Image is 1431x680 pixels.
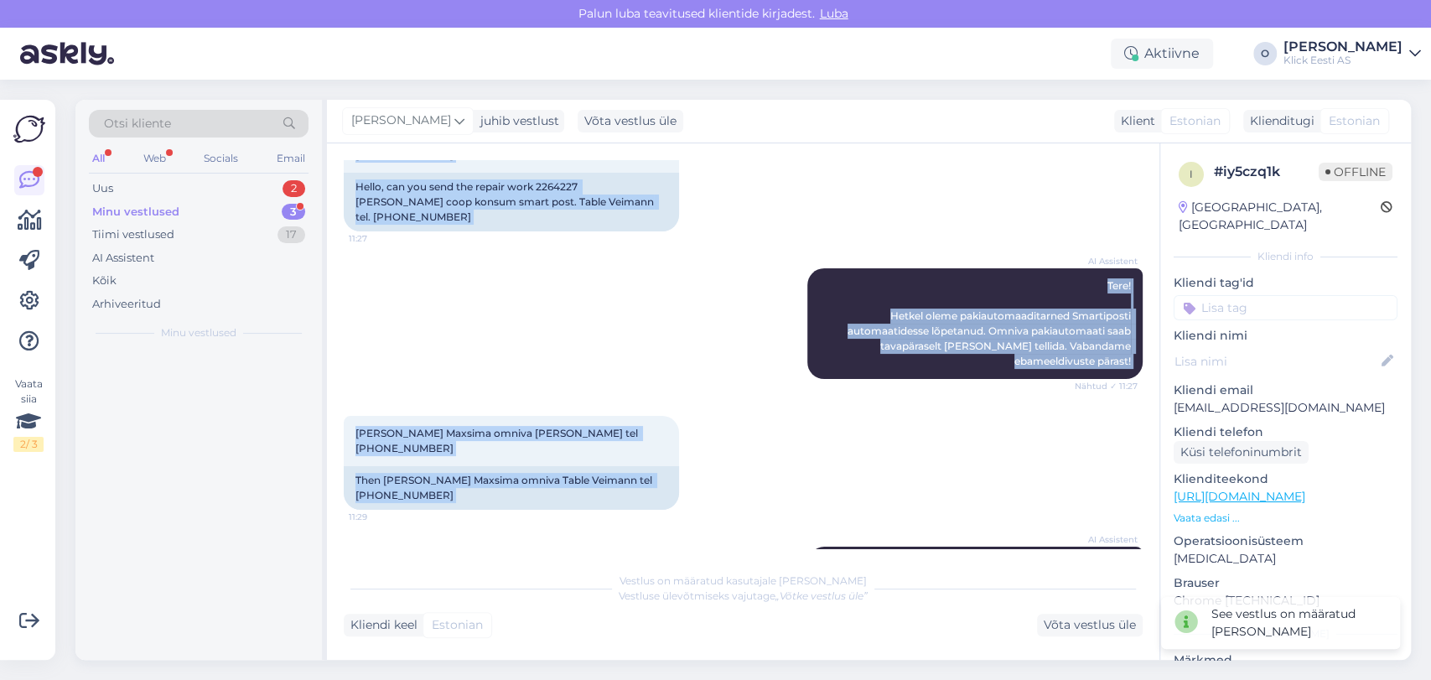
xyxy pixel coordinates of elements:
div: 3 [282,204,305,221]
div: juhib vestlust [474,112,559,130]
p: Kliendi nimi [1174,327,1397,345]
div: Võta vestlus üle [1037,614,1143,636]
div: Minu vestlused [92,204,179,221]
span: 11:27 [349,232,412,245]
div: Web [140,148,169,169]
div: Küsi telefoninumbrit [1174,441,1309,464]
div: Kõik [92,273,117,289]
p: Kliendi telefon [1174,423,1397,441]
div: O [1253,42,1277,65]
span: 11:29 [349,511,412,523]
div: Klienditugi [1243,112,1314,130]
p: [MEDICAL_DATA] [1174,550,1397,568]
p: [EMAIL_ADDRESS][DOMAIN_NAME] [1174,399,1397,417]
div: 17 [277,226,305,243]
div: Tiimi vestlused [92,226,174,243]
span: Vestlus on määratud kasutajale [PERSON_NAME] [620,574,867,587]
div: [GEOGRAPHIC_DATA], [GEOGRAPHIC_DATA] [1179,199,1381,234]
span: Estonian [1169,112,1221,130]
span: Estonian [432,616,483,634]
span: AI Assistent [1075,255,1138,267]
p: Klienditeekond [1174,470,1397,488]
div: Klient [1114,112,1155,130]
div: # iy5czq1k [1214,162,1319,182]
span: Vestluse ülevõtmiseks vajutage [619,589,868,602]
p: Kliendi tag'id [1174,274,1397,292]
i: „Võtke vestlus üle” [775,589,868,602]
span: Offline [1319,163,1392,181]
div: Email [273,148,308,169]
input: Lisa tag [1174,295,1397,320]
span: Otsi kliente [104,115,171,132]
div: Kliendi info [1174,249,1397,264]
span: Luba [815,6,853,21]
div: All [89,148,108,169]
div: See vestlus on määratud [PERSON_NAME] [1211,605,1387,641]
div: 2 [283,180,305,197]
span: Minu vestlused [161,325,236,340]
div: Socials [200,148,241,169]
a: [PERSON_NAME]Klick Eesti AS [1283,40,1421,67]
input: Lisa nimi [1174,352,1378,371]
span: AI Assistent [1075,533,1138,546]
span: [PERSON_NAME] Maxsima omniva [PERSON_NAME] tel [PHONE_NUMBER] [355,427,640,454]
img: Askly Logo [13,113,45,145]
p: Vaata edasi ... [1174,511,1397,526]
p: Brauser [1174,574,1397,592]
div: Võta vestlus üle [578,110,683,132]
div: Aktiivne [1111,39,1213,69]
p: Kliendi email [1174,382,1397,399]
a: [URL][DOMAIN_NAME] [1174,489,1305,504]
div: Vaata siia [13,376,44,452]
div: AI Assistent [92,250,154,267]
div: Uus [92,180,113,197]
div: Klick Eesti AS [1283,54,1402,67]
div: Kliendi keel [344,616,417,634]
span: i [1190,168,1193,180]
div: 2 / 3 [13,437,44,452]
p: Operatsioonisüsteem [1174,532,1397,550]
span: Nähtud ✓ 11:27 [1075,380,1138,392]
div: Hello, can you send the repair work 2264227 [PERSON_NAME] coop konsum smart post. Table Veimann t... [344,173,679,231]
span: Estonian [1329,112,1380,130]
span: [PERSON_NAME] [351,112,451,130]
div: Then [PERSON_NAME] Maxsima omniva Table Veimann tel [PHONE_NUMBER] [344,466,679,510]
div: [PERSON_NAME] [1283,40,1402,54]
div: Arhiveeritud [92,296,161,313]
